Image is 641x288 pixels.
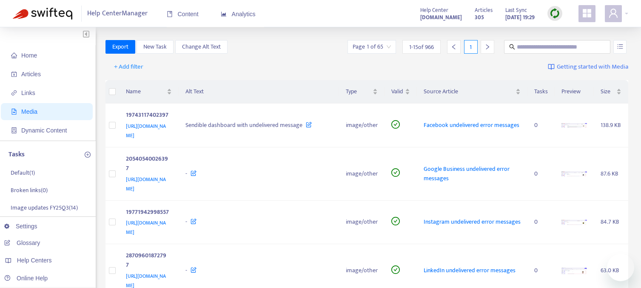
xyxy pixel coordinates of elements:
[126,154,169,175] div: 20540540026397
[534,217,548,227] div: 0
[137,40,174,54] button: New Task
[561,123,587,128] img: media-preview
[601,87,615,96] span: Size
[601,169,621,179] div: 87.6 KB
[601,266,621,275] div: 63.0 KB
[11,90,17,96] span: link
[221,11,256,17] span: Analytics
[424,87,514,96] span: Source Article
[126,251,169,271] div: 28709601872797
[424,120,519,130] span: Facebook undelivered error messages
[451,44,457,50] span: left
[534,266,548,275] div: 0
[424,164,510,183] span: Google Business undelivered error messages
[601,217,621,227] div: 84.7 KB
[475,6,493,15] span: Articles
[548,63,555,70] img: image-link
[555,80,594,104] th: Preview
[420,12,462,22] a: [DOMAIN_NAME]
[613,40,627,54] button: unordered-list
[582,8,592,18] span: appstore
[339,147,385,201] td: image/other
[108,60,150,74] button: + Add filter
[126,110,169,121] div: 19743117402397
[4,239,40,246] a: Glossary
[385,80,417,104] th: Valid
[339,104,385,147] td: image/other
[21,89,35,96] span: Links
[4,275,48,282] a: Online Help
[420,6,448,15] span: Help Center
[391,265,400,274] span: check-circle
[409,43,434,52] span: 1 - 15 of 966
[126,219,166,236] span: [URL][DOMAIN_NAME]
[534,121,548,130] div: 0
[9,150,25,160] p: Tasks
[185,217,187,227] span: -
[21,127,67,134] span: Dynamic Content
[561,220,587,225] img: media-preview
[167,11,199,17] span: Content
[126,87,165,96] span: Name
[391,120,400,129] span: check-circle
[346,87,371,96] span: Type
[11,168,35,177] p: Default ( 1 )
[11,52,17,58] span: home
[561,268,587,274] img: media-preview
[464,40,478,54] div: 1
[182,42,221,52] span: Change Alt Text
[484,44,490,50] span: right
[608,8,618,18] span: user
[11,203,78,212] p: Image updates FY25Q3 ( 14 )
[527,80,555,104] th: Tasks
[105,40,135,54] button: Export
[167,11,173,17] span: book
[11,71,17,77] span: account-book
[11,127,17,133] span: container
[175,40,228,54] button: Change Alt Text
[607,254,634,281] iframe: Button to launch messaging window
[179,80,339,104] th: Alt Text
[112,42,128,52] span: Export
[424,217,521,227] span: Instagram undelivered error messages
[126,175,166,193] span: [URL][DOMAIN_NAME]
[475,13,484,22] strong: 305
[339,80,385,104] th: Type
[509,44,515,50] span: search
[424,265,516,275] span: LinkedIn undelivered error messages
[85,152,91,158] span: plus-circle
[617,43,623,49] span: unordered-list
[391,87,403,96] span: Valid
[550,8,560,19] img: sync.dc5367851b00ba804db3.png
[126,122,166,140] span: [URL][DOMAIN_NAME]
[601,121,621,130] div: 138.9 KB
[4,223,37,230] a: Settings
[87,6,148,22] span: Help Center Manager
[534,169,548,179] div: 0
[420,13,462,22] strong: [DOMAIN_NAME]
[557,62,628,72] span: Getting started with Media
[185,120,302,130] span: Sendible dashboard with undelivered message
[143,42,167,52] span: New Task
[185,169,187,179] span: -
[114,62,143,72] span: + Add filter
[561,171,587,176] img: media-preview
[11,186,48,195] p: Broken links ( 0 )
[21,52,37,59] span: Home
[11,109,17,115] span: file-image
[391,217,400,225] span: check-circle
[21,71,41,78] span: Articles
[505,6,527,15] span: Last Sync
[339,201,385,245] td: image/other
[21,108,37,115] span: Media
[185,265,187,275] span: -
[126,207,169,219] div: 19771942998557
[13,8,72,20] img: Swifteq
[119,80,179,104] th: Name
[391,168,400,177] span: check-circle
[17,257,52,264] span: Help Centers
[548,60,628,74] a: Getting started with Media
[417,80,527,104] th: Source Article
[594,80,628,104] th: Size
[221,11,227,17] span: area-chart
